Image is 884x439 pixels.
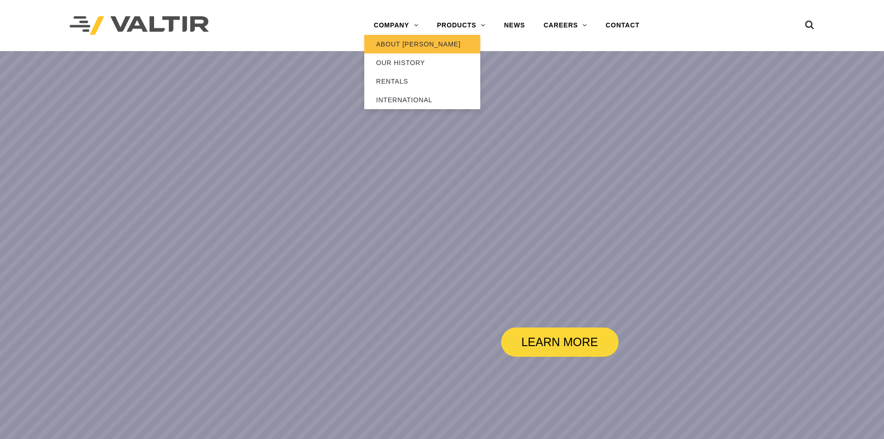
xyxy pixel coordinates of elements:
[596,16,649,35] a: CONTACT
[70,16,209,35] img: Valtir
[495,16,534,35] a: NEWS
[364,53,480,72] a: OUR HISTORY
[534,16,596,35] a: CAREERS
[364,72,480,91] a: RENTALS
[501,328,619,357] a: LEARN MORE
[364,91,480,109] a: INTERNATIONAL
[427,16,495,35] a: PRODUCTS
[364,16,427,35] a: COMPANY
[364,35,480,53] a: ABOUT [PERSON_NAME]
